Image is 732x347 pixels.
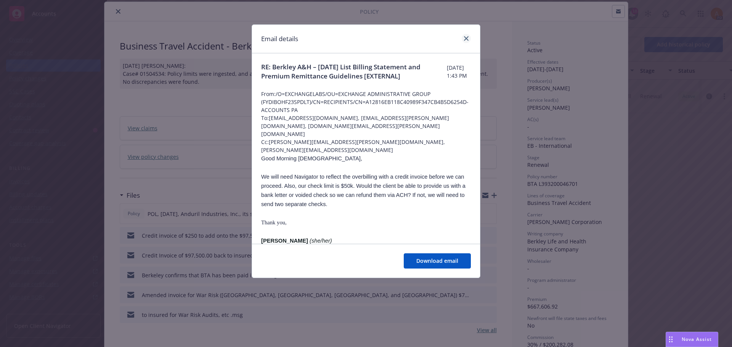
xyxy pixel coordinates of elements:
span: [PERSON_NAME] [261,238,308,244]
button: Nova Assist [666,332,718,347]
span: Nova Assist [682,336,712,342]
span: Download email [416,257,458,264]
i: (she/her) [310,238,332,244]
span: Thank you, [261,219,287,225]
span: We will need Navigator to reflect the overbilling with a credit invoice before we can proceed. Al... [261,174,466,207]
div: Drag to move [666,332,676,347]
button: Download email [404,253,471,269]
